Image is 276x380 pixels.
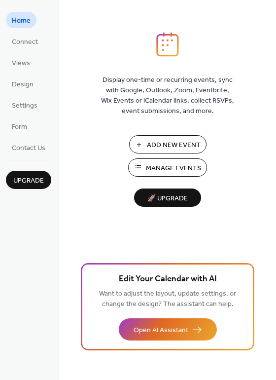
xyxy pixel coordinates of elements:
[12,143,45,153] span: Contact Us
[6,54,36,71] a: Views
[12,79,34,90] span: Design
[119,272,217,286] span: Edit Your Calendar with AI
[134,189,201,207] button: 🚀 Upgrade
[6,97,43,113] a: Settings
[147,140,201,151] span: Add New Event
[13,176,44,186] span: Upgrade
[12,122,27,132] span: Form
[6,139,51,155] a: Contact Us
[6,33,44,49] a: Connect
[6,12,36,28] a: Home
[99,287,236,311] span: Want to adjust the layout, update settings, or change the design? The assistant can help.
[156,32,179,57] img: logo_icon.svg
[12,16,31,26] span: Home
[6,76,39,92] a: Design
[12,58,30,69] span: Views
[146,163,201,174] span: Manage Events
[101,75,234,116] span: Display one-time or recurring events, sync with Google, Outlook, Zoom, Eventbrite, Wix Events or ...
[128,158,207,177] button: Manage Events
[12,101,37,111] span: Settings
[119,318,217,341] button: Open AI Assistant
[12,37,38,47] span: Connect
[129,135,207,153] button: Add New Event
[140,192,195,205] span: 🚀 Upgrade
[6,171,51,189] button: Upgrade
[134,325,188,336] span: Open AI Assistant
[6,118,33,134] a: Form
